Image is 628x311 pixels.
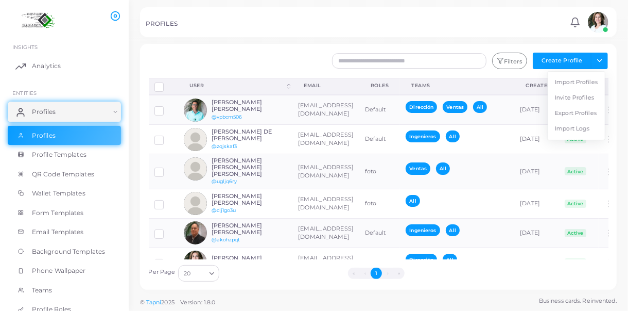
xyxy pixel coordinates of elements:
[184,268,190,279] span: 20
[184,128,207,151] img: avatar
[292,125,359,154] td: [EMAIL_ADDRESS][DOMAIN_NAME]
[359,125,400,154] td: Default
[32,150,86,159] span: Profile Templates
[514,248,559,277] td: [DATE]
[212,157,287,178] h6: [PERSON_NAME] [PERSON_NAME] [PERSON_NAME]
[184,157,207,181] img: avatar
[443,254,457,266] span: All
[526,82,552,89] div: Created
[514,189,559,218] td: [DATE]
[212,143,237,149] a: @zqjskaf3
[406,130,440,142] span: Ingenieros
[548,121,605,137] a: Import Logs
[446,130,460,142] span: All
[588,12,608,32] img: avatar
[8,184,121,203] a: Wallet Templates
[359,189,400,218] td: foto
[212,207,236,213] a: @clj1go3u
[446,224,460,236] span: All
[212,178,237,184] a: @ugljq6ry
[406,195,420,207] span: All
[178,265,219,282] div: Search for option
[371,82,389,89] div: Roles
[406,162,430,174] span: Ventas
[191,268,205,279] input: Search for option
[212,237,240,242] a: @akohzpqt
[8,165,121,184] a: QR Code Templates
[12,90,37,96] span: ENTITIES
[443,101,467,113] span: Ventas
[548,75,605,90] a: Import Profiles
[359,218,400,248] td: Default
[8,222,121,242] a: Email Templates
[8,126,121,145] a: Profiles
[146,20,178,27] h5: PROFILES
[8,261,121,281] a: Phone Wallpaper
[292,218,359,248] td: [EMAIL_ADDRESS][DOMAIN_NAME]
[32,266,86,275] span: Phone Wallpaper
[32,208,84,218] span: Form Templates
[292,189,359,218] td: [EMAIL_ADDRESS][DOMAIN_NAME]
[473,101,487,113] span: All
[359,95,400,125] td: Default
[32,170,94,179] span: QR Code Templates
[161,298,174,307] span: 2025
[436,162,450,174] span: All
[184,251,207,274] img: avatar
[406,254,437,266] span: Dirección
[149,268,176,276] label: Per Page
[212,255,287,261] h6: [PERSON_NAME]
[514,125,559,154] td: [DATE]
[8,203,121,223] a: Form Templates
[212,99,287,112] h6: [PERSON_NAME] [PERSON_NAME]
[8,281,121,300] a: Teams
[212,128,287,142] h6: [PERSON_NAME] DE [PERSON_NAME]
[32,189,85,198] span: Wallet Templates
[539,297,617,305] span: Business cards. Reinvented.
[8,102,121,122] a: Profiles
[180,299,216,306] span: Version: 1.8.0
[32,227,84,237] span: Email Templates
[32,131,56,140] span: Profiles
[411,82,503,89] div: Teams
[371,268,382,279] button: Go to page 1
[304,82,348,89] div: Email
[140,298,215,307] span: ©
[548,106,605,121] a: Export Profiles
[565,167,586,175] span: Active
[212,222,287,236] h6: [PERSON_NAME] [PERSON_NAME]
[8,242,121,261] a: Background Templates
[548,90,605,106] a: Invite Profiles
[212,114,242,120] a: @vpbcm506
[514,95,559,125] td: [DATE]
[565,229,586,237] span: Active
[565,200,586,208] span: Active
[8,145,121,165] a: Profile Templates
[149,78,179,95] th: Row-selection
[184,221,207,244] img: avatar
[292,154,359,189] td: [EMAIL_ADDRESS][DOMAIN_NAME]
[189,82,285,89] div: User
[514,218,559,248] td: [DATE]
[585,12,611,32] a: avatar
[32,107,56,117] span: Profiles
[32,286,53,295] span: Teams
[292,248,359,277] td: [EMAIL_ADDRESS][DOMAIN_NAME]
[514,154,559,189] td: [DATE]
[32,247,105,256] span: Background Templates
[533,53,591,69] button: Create Profile
[32,61,61,71] span: Analytics
[222,268,531,279] ul: Pagination
[8,56,121,76] a: Analytics
[565,258,586,267] span: Active
[406,224,440,236] span: Ingenieros
[9,10,66,29] img: logo
[292,95,359,125] td: [EMAIL_ADDRESS][DOMAIN_NAME]
[212,193,287,206] h6: [PERSON_NAME] [PERSON_NAME]
[12,44,38,50] span: INSIGHTS
[184,99,207,122] img: avatar
[492,53,527,69] button: Filters
[146,299,162,306] a: Tapni
[184,192,207,215] img: avatar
